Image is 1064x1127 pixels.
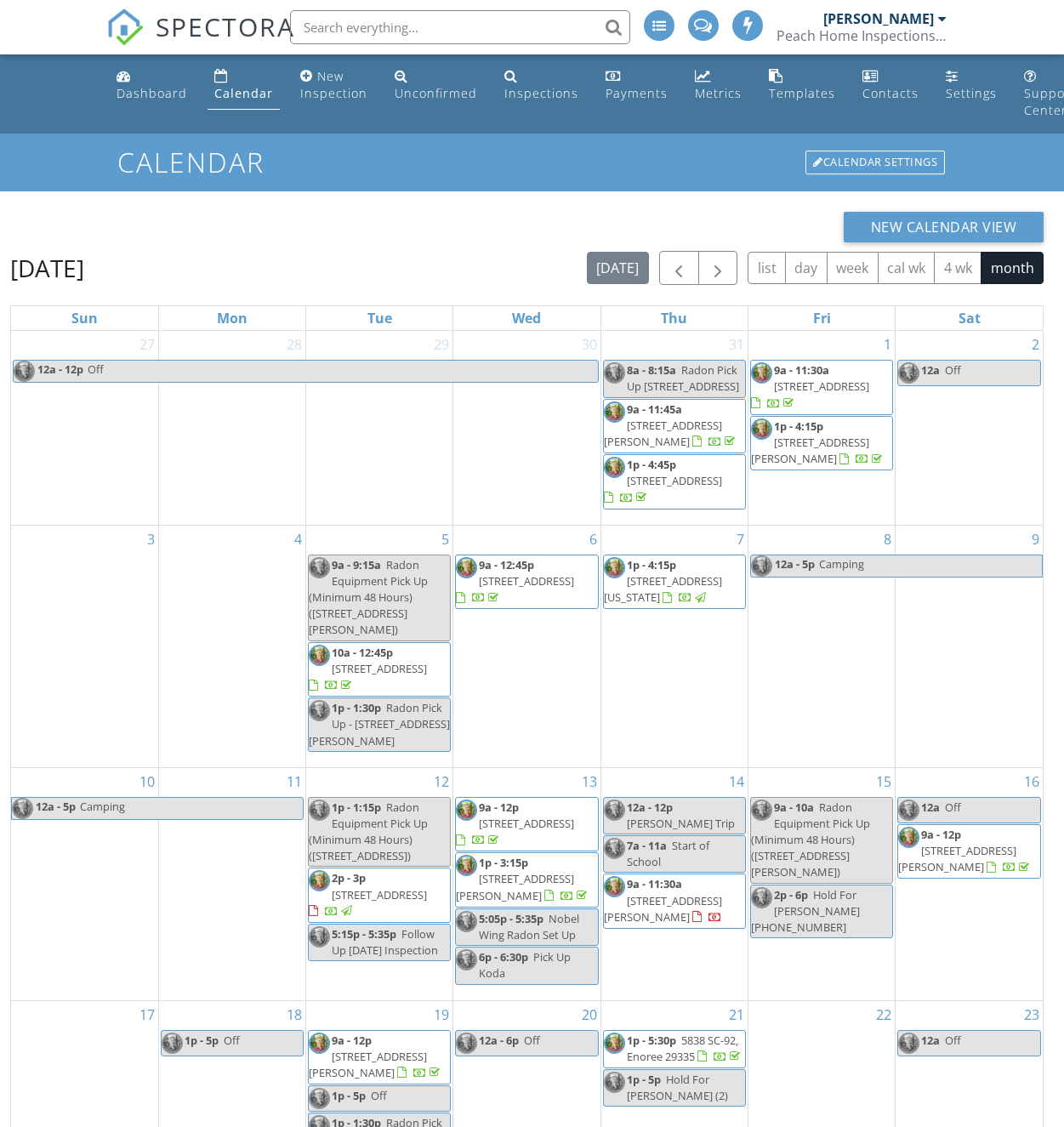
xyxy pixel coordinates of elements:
a: Go to August 13, 2025 [578,768,600,795]
span: [STREET_ADDRESS][US_STATE] [604,573,722,605]
img: travis.jpg [456,949,477,970]
td: Go to August 15, 2025 [748,767,895,1000]
div: Inspections [504,85,578,101]
a: 10a - 12:45p [STREET_ADDRESS] [309,645,427,692]
button: cal wk [878,252,936,285]
img: travis.jpg [751,362,772,384]
input: Search everything... [290,10,630,44]
a: 9a - 12p [STREET_ADDRESS] [456,800,574,847]
span: 1p - 4:15p [774,418,823,434]
a: 9a - 11:30a [STREET_ADDRESS][PERSON_NAME] [604,876,722,924]
img: travis.jpg [751,418,772,440]
a: Go to August 6, 2025 [586,526,600,553]
span: 9a - 12p [479,800,519,815]
a: 1p - 3:15p [STREET_ADDRESS][PERSON_NAME] [455,852,598,908]
span: Hold For [PERSON_NAME] [PHONE_NUMBER] [751,887,860,935]
h2: [DATE] [10,251,84,285]
a: 9a - 12:45p [STREET_ADDRESS] [455,555,598,610]
a: 2p - 3p [STREET_ADDRESS] [309,870,427,918]
span: Start of School [627,838,709,869]
a: Contacts [856,61,925,110]
a: Tuesday [364,306,395,330]
a: Unconfirmed [388,61,484,110]
a: Go to August 19, 2025 [430,1001,452,1028]
span: 2p - 3p [332,870,366,885]
span: [STREET_ADDRESS][PERSON_NAME] [898,843,1016,874]
div: [PERSON_NAME] [823,10,934,27]
a: Go to August 3, 2025 [144,526,158,553]
span: [STREET_ADDRESS] [479,816,574,831]
img: travis.jpg [456,855,477,876]
a: Go to August 18, 2025 [283,1001,305,1028]
a: Settings [939,61,1004,110]
td: Go to August 11, 2025 [158,767,305,1000]
span: 8a - 8:15a [627,362,676,378]
a: Sunday [68,306,101,330]
span: Radon Equipment Pick Up (Minimum 48 Hours) ([STREET_ADDRESS]) [309,800,428,864]
td: Go to August 5, 2025 [306,525,453,767]
a: 9a - 11:45a [STREET_ADDRESS][PERSON_NAME] [603,399,746,454]
a: Go to August 1, 2025 [880,331,895,358]
img: travis.jpg [309,645,330,666]
td: Go to August 16, 2025 [896,767,1043,1000]
span: 9a - 12:45p [479,557,534,572]
img: travis.jpg [604,1033,625,1054]
span: 6p - 6:30p [479,949,528,965]
span: 12a - 12p [627,800,673,815]
td: Go to August 7, 2025 [600,525,748,767]
img: travis.jpg [309,926,330,948]
a: Go to July 28, 2025 [283,331,305,358]
button: Next month [698,251,738,286]
span: [STREET_ADDRESS][PERSON_NAME] [604,418,722,449]
a: Saturday [955,306,984,330]
span: [STREET_ADDRESS] [332,661,427,676]
img: travis.jpg [456,557,477,578]
a: 1p - 4:45p [STREET_ADDRESS] [604,457,722,504]
a: Dashboard [110,61,194,110]
span: [STREET_ADDRESS][PERSON_NAME] [604,893,722,925]
img: travis.jpg [751,800,772,821]
td: Go to August 12, 2025 [306,767,453,1000]
a: 9a - 11:45a [STREET_ADDRESS][PERSON_NAME] [604,401,738,449]
span: Nobel Wing Radon Set Up [479,911,579,942]
a: Go to August 5, 2025 [438,526,452,553]
a: 9a - 11:30a [STREET_ADDRESS] [750,360,893,415]
span: 1p - 3:15p [479,855,528,870]
a: 9a - 12p [STREET_ADDRESS][PERSON_NAME] [897,824,1041,879]
div: Calendar Settings [805,151,945,174]
button: [DATE] [587,252,649,285]
a: 1p - 5:30p 5838 SC-92, Enoree 29335 [603,1030,746,1068]
span: Pick Up Koda [479,949,571,981]
a: Go to August 4, 2025 [291,526,305,553]
span: 12a - 12p [37,361,84,382]
a: 1p - 4:15p [STREET_ADDRESS][US_STATE] [604,557,722,605]
button: week [827,252,879,285]
img: travis.jpg [309,557,330,578]
td: Go to July 31, 2025 [600,331,748,525]
span: 1p - 1:15p [332,800,381,815]
img: travis.jpg [309,1033,330,1054]
a: 9a - 12p [STREET_ADDRESS][PERSON_NAME] [309,1033,443,1080]
span: 2p - 6p [774,887,808,902]
a: 1p - 5:30p 5838 SC-92, Enoree 29335 [627,1033,743,1064]
a: Go to August 14, 2025 [725,768,748,795]
button: list [748,252,786,285]
td: Go to July 30, 2025 [453,331,600,525]
img: travis.jpg [604,557,625,578]
div: Calendar [214,85,273,101]
a: 9a - 12p [STREET_ADDRESS][PERSON_NAME] [308,1030,451,1085]
a: 1p - 4:15p [STREET_ADDRESS][US_STATE] [603,555,746,610]
div: Contacts [862,85,919,101]
td: Go to August 8, 2025 [748,525,895,767]
span: Radon Equipment Pick Up (Minimum 48 Hours) ([STREET_ADDRESS][PERSON_NAME]) [751,800,870,880]
a: 9a - 11:30a [STREET_ADDRESS] [751,362,869,410]
span: 9a - 11:30a [627,876,682,891]
img: travis.jpg [898,1033,919,1054]
div: Dashboard [117,85,187,101]
span: [STREET_ADDRESS][PERSON_NAME] [456,871,574,902]
img: travis.jpg [751,555,772,577]
a: Go to July 30, 2025 [578,331,600,358]
a: Inspections [498,61,585,110]
a: Friday [810,306,834,330]
td: Go to August 13, 2025 [453,767,600,1000]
